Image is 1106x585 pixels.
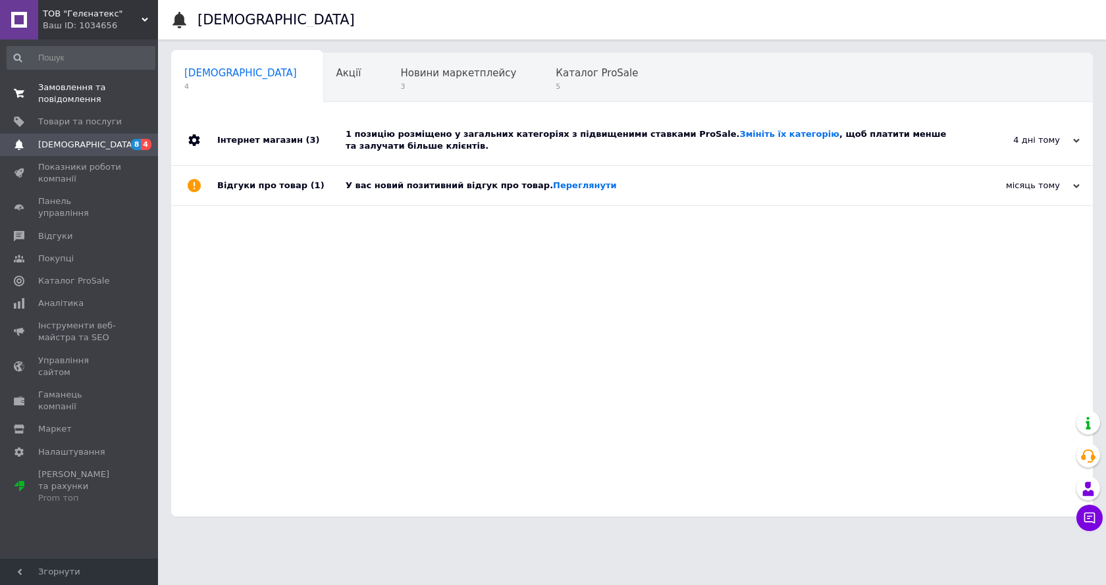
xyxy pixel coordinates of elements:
span: Показники роботи компанії [38,161,122,185]
div: Відгуки про товар [217,166,346,205]
span: (1) [311,180,325,190]
span: [DEMOGRAPHIC_DATA] [38,139,136,151]
span: Новини маркетплейсу [400,67,516,79]
div: Ваш ID: 1034656 [43,20,158,32]
input: Пошук [7,46,155,70]
span: Аналітика [38,297,84,309]
span: Панель управління [38,195,122,219]
button: Чат з покупцем [1076,505,1103,531]
span: [DEMOGRAPHIC_DATA] [184,67,297,79]
div: місяць тому [948,180,1080,191]
span: [PERSON_NAME] та рахунки [38,469,122,505]
span: Покупці [38,253,74,265]
span: (3) [305,135,319,145]
div: У вас новий позитивний відгук про товар. [346,180,948,191]
a: Змініть їх категорію [739,129,839,139]
span: 5 [556,82,638,91]
div: Інтернет магазин [217,115,346,165]
h1: [DEMOGRAPHIC_DATA] [197,12,355,28]
div: 1 позицію розміщено у загальних категоріях з підвищеними ставками ProSale. , щоб платити менше та... [346,128,948,152]
span: 4 [184,82,297,91]
span: Гаманець компанії [38,389,122,413]
span: Відгуки [38,230,72,242]
span: Маркет [38,423,72,435]
span: Інструменти веб-майстра та SEO [38,320,122,343]
span: 8 [131,139,142,150]
span: 3 [400,82,516,91]
span: 4 [141,139,151,150]
div: Prom топ [38,492,122,504]
span: Каталог ProSale [38,275,109,287]
span: Товари та послуги [38,116,122,128]
span: Каталог ProSale [556,67,638,79]
span: Налаштування [38,446,105,458]
a: Переглянути [553,180,617,190]
span: Замовлення та повідомлення [38,82,122,105]
span: Управління сайтом [38,355,122,378]
span: ТОВ "Гелєнатекс" [43,8,142,20]
div: 4 дні тому [948,134,1080,146]
span: Акції [336,67,361,79]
